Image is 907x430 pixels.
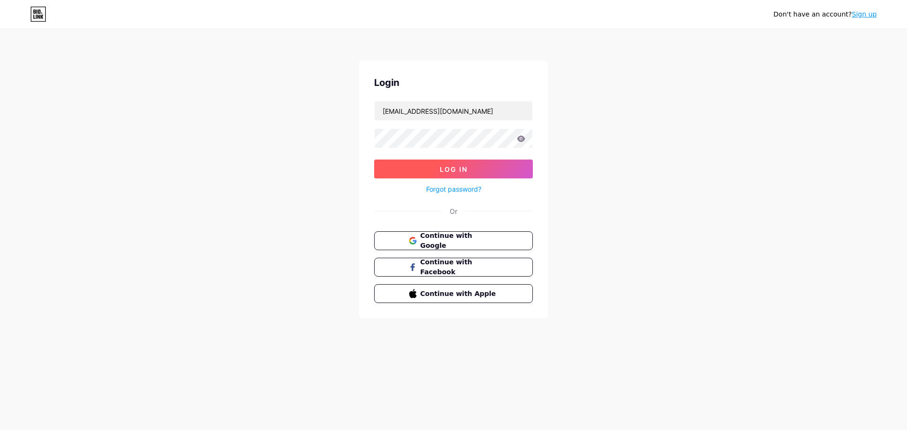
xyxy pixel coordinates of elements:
span: Log In [440,165,468,173]
button: Log In [374,160,533,178]
a: Forgot password? [426,184,481,194]
button: Continue with Facebook [374,258,533,277]
span: Continue with Google [420,231,498,251]
button: Continue with Apple [374,284,533,303]
span: Continue with Facebook [420,257,498,277]
a: Sign up [852,10,877,18]
button: Continue with Google [374,231,533,250]
div: Or [450,206,457,216]
input: Username [375,101,532,120]
span: Continue with Apple [420,289,498,299]
div: Don't have an account? [773,9,877,19]
div: Login [374,76,533,90]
